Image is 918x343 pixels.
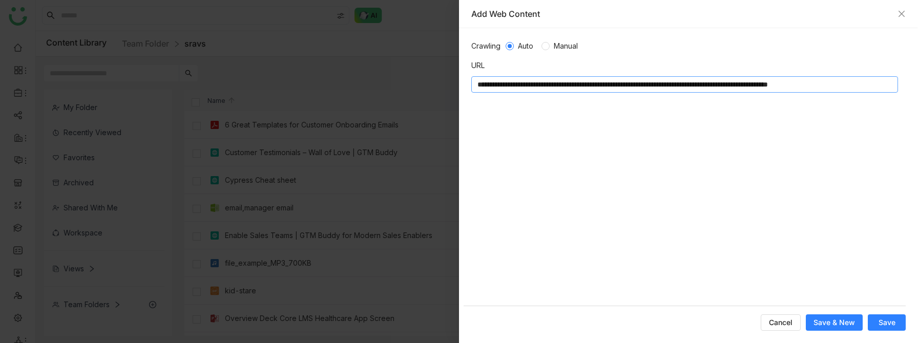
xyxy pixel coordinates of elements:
button: Close [898,10,906,18]
span: Auto [514,40,537,52]
span: Manual [550,40,582,52]
div: URL [471,60,898,71]
div: Add Web Content [471,8,892,19]
label: Crawling [471,40,506,52]
span: Save [879,317,895,328]
button: Save [868,314,906,331]
span: Cancel [769,317,792,328]
button: Cancel [761,314,801,331]
span: Save & New [813,317,855,328]
button: Save & New [806,314,863,331]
